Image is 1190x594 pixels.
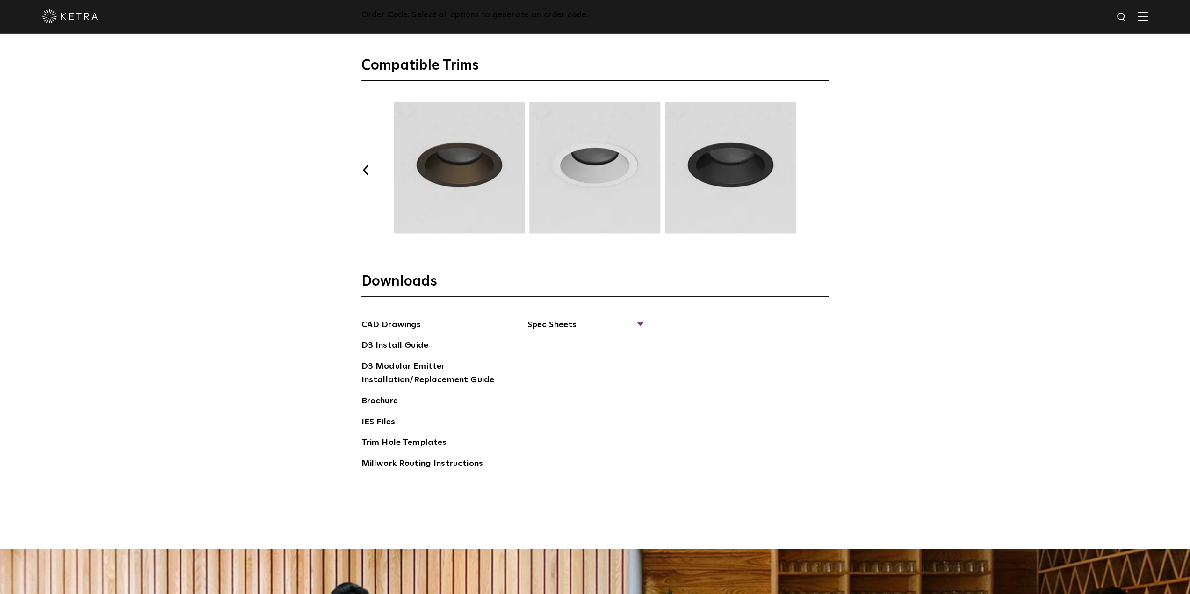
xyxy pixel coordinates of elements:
a: CAD Drawings [361,318,421,333]
span: Spec Sheets [527,318,642,339]
img: TRM010.webp [528,102,662,233]
h3: Downloads [361,272,829,297]
img: search icon [1116,12,1128,23]
a: D3 Install Guide [361,339,428,354]
a: D3 Modular Emitter Installation/Replacement Guide [361,360,502,388]
img: ketra-logo-2019-white [42,9,98,23]
a: Millwork Routing Instructions [361,457,483,472]
a: Brochure [361,394,398,409]
img: TRM009.webp [392,102,526,233]
a: IES Files [361,415,395,430]
img: TRM012.webp [664,102,797,233]
h3: Compatible Trims [361,57,829,81]
img: Hamburger%20Nav.svg [1138,12,1148,21]
button: Previous [361,165,371,175]
a: Trim Hole Templates [361,436,447,451]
